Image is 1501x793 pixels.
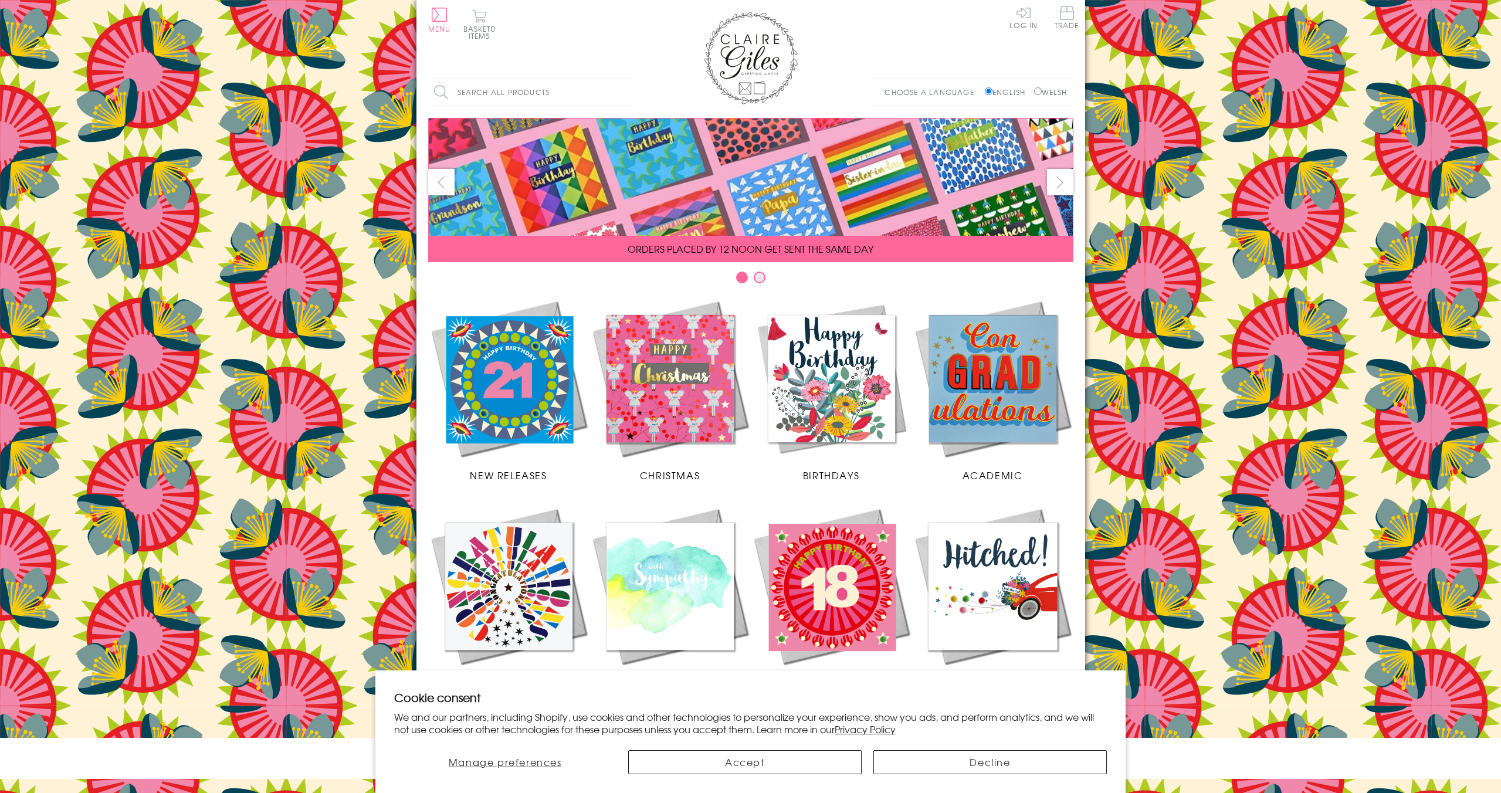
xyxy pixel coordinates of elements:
[428,169,455,195] button: prev
[963,468,1023,482] span: Academic
[628,750,862,774] button: Accept
[622,79,633,106] input: Search
[428,8,451,32] button: Menu
[912,506,1073,690] a: Wedding Occasions
[985,87,1031,97] label: English
[985,87,992,95] input: English
[394,711,1107,736] p: We and our partners, including Shopify, use cookies and other technologies to personalize your ex...
[428,271,1073,289] div: Carousel Pagination
[428,23,451,34] span: Menu
[751,506,912,690] a: Age Cards
[394,689,1107,706] h2: Cookie consent
[463,9,496,39] button: Basket0 items
[1009,6,1038,29] a: Log In
[1034,87,1068,97] label: Welsh
[428,79,633,106] input: Search all products
[428,506,589,690] a: Congratulations
[1034,87,1042,95] input: Welsh
[754,272,765,283] button: Carousel Page 2
[428,298,589,482] a: New Releases
[835,722,896,736] a: Privacy Policy
[885,87,982,97] p: Choose a language:
[736,272,748,283] button: Carousel Page 1 (Current Slide)
[470,468,547,482] span: New Releases
[469,23,496,41] span: 0 items
[589,298,751,482] a: Christmas
[640,468,700,482] span: Christmas
[803,468,859,482] span: Birthdays
[1047,169,1073,195] button: next
[1055,6,1079,29] span: Trade
[589,506,751,690] a: Sympathy
[1055,6,1079,31] a: Trade
[394,750,616,774] button: Manage preferences
[704,12,798,104] img: Claire Giles Greetings Cards
[912,298,1073,482] a: Academic
[628,242,873,256] span: ORDERS PLACED BY 12 NOON GET SENT THE SAME DAY
[449,755,562,769] span: Manage preferences
[751,298,912,482] a: Birthdays
[873,750,1107,774] button: Decline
